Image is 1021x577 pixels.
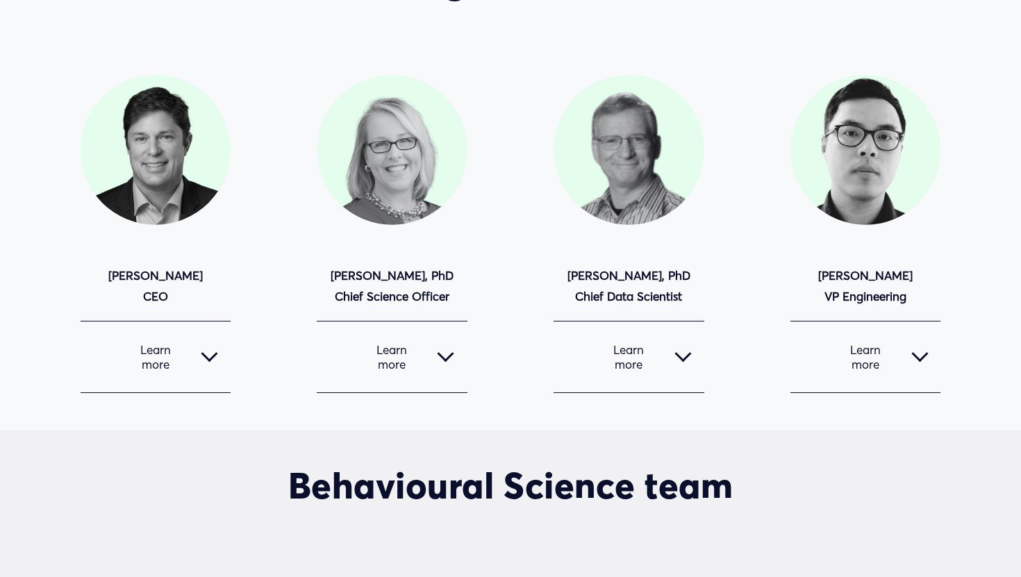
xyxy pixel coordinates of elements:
[331,268,454,304] strong: [PERSON_NAME], PhD Chief Science Officer
[554,321,704,392] button: Learn more
[81,321,231,392] button: Learn more
[803,342,911,371] span: Learn more
[566,342,674,371] span: Learn more
[818,268,913,304] strong: [PERSON_NAME] VP Engineering
[329,342,437,371] span: Learn more
[108,268,203,304] strong: [PERSON_NAME] CEO
[159,464,862,508] h2: Behavioural Science team
[93,342,201,371] span: Learn more
[567,268,690,304] strong: [PERSON_NAME], PhD Chief Data Scientist
[790,321,940,392] button: Learn more
[317,321,467,392] button: Learn more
